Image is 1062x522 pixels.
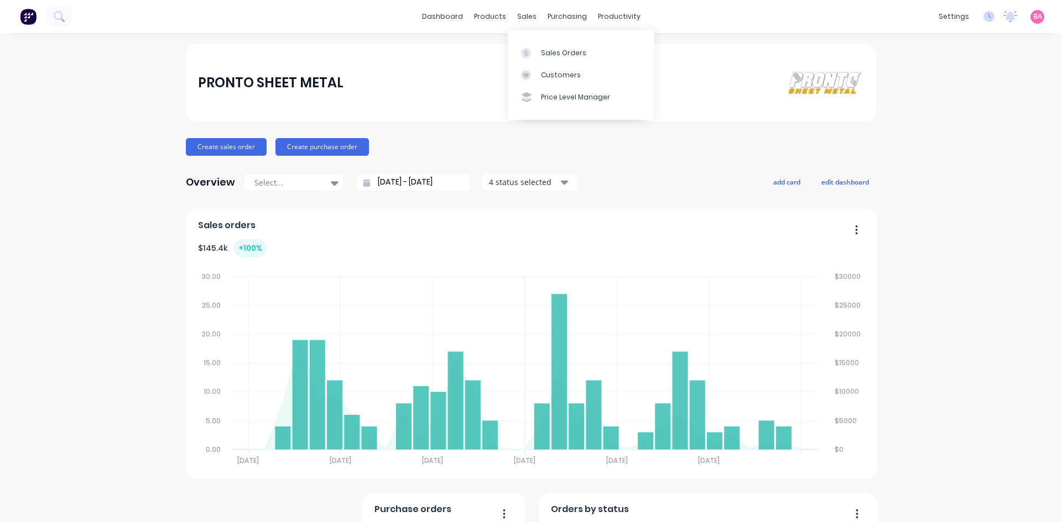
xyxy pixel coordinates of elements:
a: Customers [508,64,654,86]
tspan: [DATE] [237,456,259,465]
a: Sales Orders [508,41,654,64]
div: Price Level Manager [541,92,610,102]
tspan: $15000 [835,358,860,367]
div: purchasing [542,8,592,25]
tspan: 10.00 [204,387,221,397]
tspan: $0 [835,445,844,454]
tspan: [DATE] [514,456,535,465]
div: $ 145.4k [198,239,267,257]
tspan: [DATE] [699,456,720,465]
button: add card [766,175,808,189]
a: dashboard [417,8,468,25]
button: 4 status selected [483,174,577,191]
tspan: [DATE] [422,456,444,465]
div: sales [512,8,542,25]
tspan: [DATE] [330,456,351,465]
tspan: 5.00 [206,416,221,425]
span: Sales orders [198,219,256,232]
div: Overview [186,171,235,193]
div: + 100 % [234,239,267,257]
button: edit dashboard [814,175,876,189]
div: Customers [541,70,581,80]
tspan: 20.00 [202,329,221,339]
tspan: $25000 [835,300,861,310]
tspan: 0.00 [206,445,221,454]
a: Price Level Manager [508,86,654,108]
div: products [468,8,512,25]
button: Create purchase order [275,138,369,156]
div: PRONTO SHEET METAL [198,72,343,94]
div: Sales Orders [541,48,586,58]
tspan: $30000 [835,272,861,281]
img: PRONTO SHEET METAL [787,71,864,95]
tspan: 25.00 [202,300,221,310]
tspan: [DATE] [606,456,628,465]
span: BA [1033,12,1042,22]
img: Factory [20,8,37,25]
div: productivity [592,8,646,25]
span: Orders by status [551,503,629,516]
div: 4 status selected [489,176,559,188]
div: settings [933,8,975,25]
tspan: $10000 [835,387,860,397]
span: Purchase orders [374,503,451,516]
tspan: 30.00 [202,272,221,281]
tspan: 15.00 [204,358,221,367]
tspan: $5000 [835,416,857,425]
button: Create sales order [186,138,267,156]
tspan: $20000 [835,329,861,339]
